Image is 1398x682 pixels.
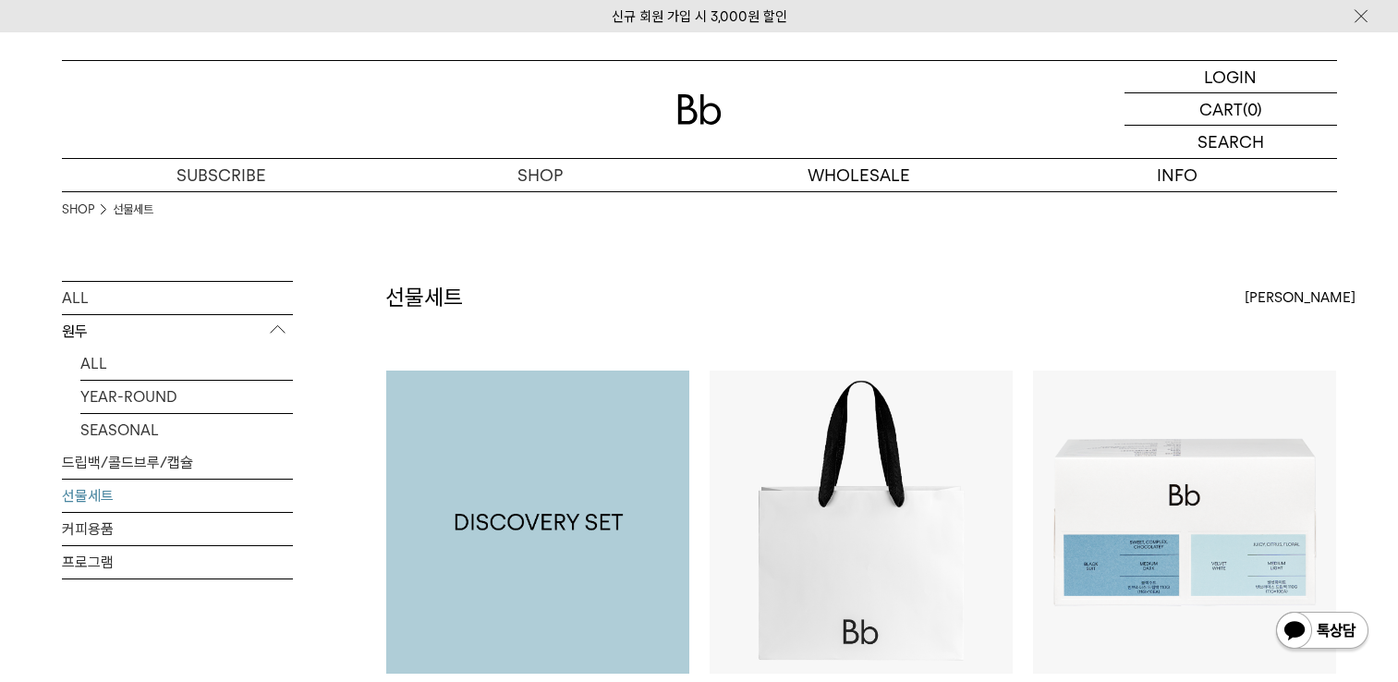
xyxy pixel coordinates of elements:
p: (0) [1243,93,1262,125]
a: YEAR-ROUND [80,381,293,413]
span: [PERSON_NAME] [1245,286,1355,309]
p: 원두 [62,315,293,348]
a: 프로그램 [62,546,293,578]
img: 1000001174_add2_035.jpg [386,371,689,674]
a: ALL [62,282,293,314]
a: LOGIN [1124,61,1337,93]
img: 로고 [677,94,722,125]
a: CART (0) [1124,93,1337,126]
a: 선물세트 [62,480,293,512]
a: 커피용품 [62,513,293,545]
p: LOGIN [1204,61,1257,92]
p: SEARCH [1197,126,1264,158]
p: WHOLESALE [699,159,1018,191]
a: SHOP [62,201,94,219]
img: 드립백 선물세트 [1033,371,1336,674]
img: Bb쇼핑백 [710,371,1013,674]
a: SHOP [381,159,699,191]
a: 신규 회원 가입 시 3,000원 할인 [612,8,787,25]
a: ALL [80,347,293,380]
p: INFO [1018,159,1337,191]
p: CART [1199,93,1243,125]
img: 카카오톡 채널 1:1 채팅 버튼 [1274,610,1370,654]
a: SEASONAL [80,414,293,446]
a: 선물세트 [113,201,153,219]
h2: 선물세트 [385,282,463,313]
a: 드립백 디스커버리 세트 [386,371,689,674]
a: SUBSCRIBE [62,159,381,191]
a: 드립백/콜드브루/캡슐 [62,446,293,479]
